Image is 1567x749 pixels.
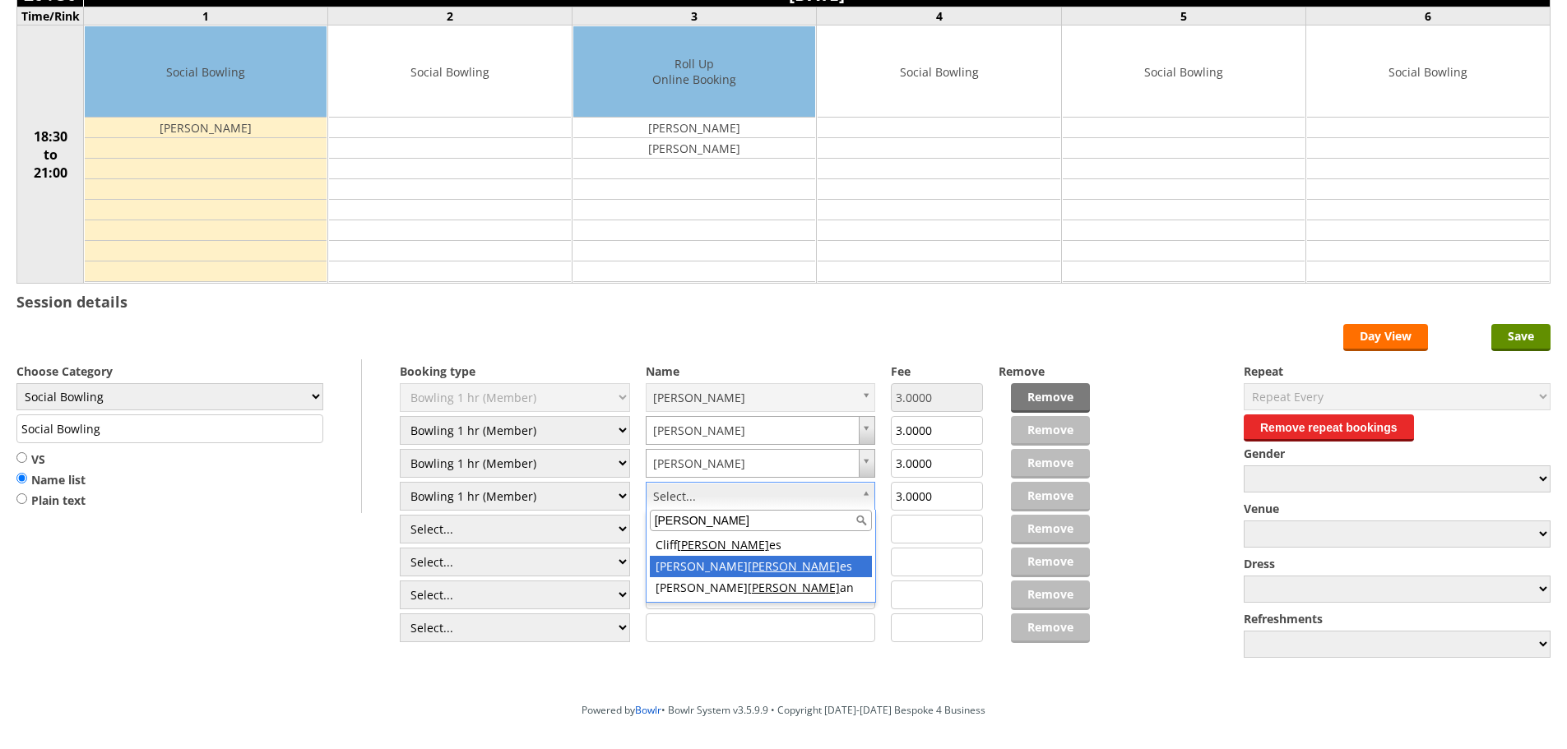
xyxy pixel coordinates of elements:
[650,534,872,556] div: Cliff es
[748,580,840,595] span: [PERSON_NAME]
[650,577,872,599] div: [PERSON_NAME] an
[748,558,840,574] span: [PERSON_NAME]
[650,556,872,577] div: [PERSON_NAME] es
[677,537,769,553] span: [PERSON_NAME]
